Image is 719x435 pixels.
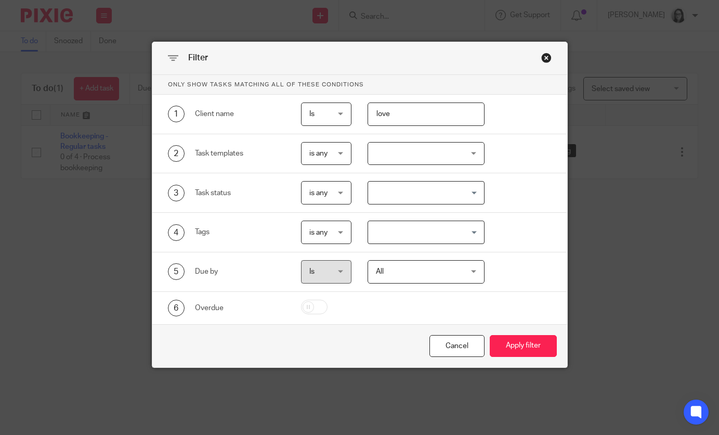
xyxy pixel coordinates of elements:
[369,223,478,241] input: Search for option
[168,106,185,122] div: 1
[490,335,557,357] button: Apply filter
[195,227,285,237] div: Tags
[309,189,328,197] span: is any
[309,110,315,118] span: Is
[152,75,567,95] p: Only show tasks matching all of these conditions
[541,53,552,63] div: Close this dialog window
[309,150,328,157] span: is any
[429,335,485,357] div: Close this dialog window
[368,221,485,244] div: Search for option
[195,109,285,119] div: Client name
[195,148,285,159] div: Task templates
[195,266,285,277] div: Due by
[168,300,185,316] div: 6
[368,181,485,204] div: Search for option
[195,303,285,313] div: Overdue
[168,224,185,241] div: 4
[376,268,384,275] span: All
[309,268,315,275] span: Is
[168,185,185,201] div: 3
[195,188,285,198] div: Task status
[369,184,478,202] input: Search for option
[309,229,328,236] span: is any
[188,54,208,62] span: Filter
[168,263,185,280] div: 5
[168,145,185,162] div: 2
